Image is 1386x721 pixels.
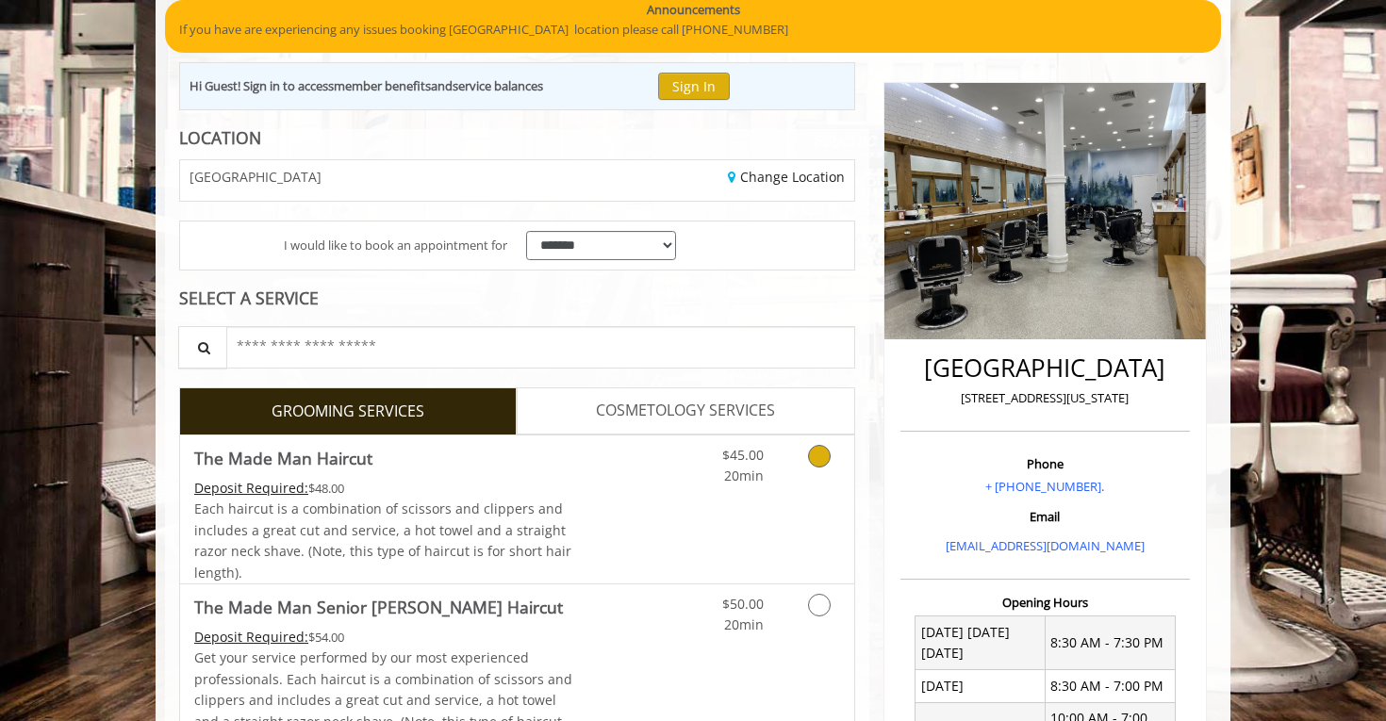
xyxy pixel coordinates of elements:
[905,457,1185,470] h3: Phone
[194,594,563,620] b: The Made Man Senior [PERSON_NAME] Haircut
[194,500,571,581] span: Each haircut is a combination of scissors and clippers and includes a great cut and service, a ho...
[179,126,261,149] b: LOCATION
[905,354,1185,382] h2: [GEOGRAPHIC_DATA]
[194,627,573,647] div: $54.00
[724,467,764,484] span: 20min
[905,388,1185,408] p: [STREET_ADDRESS][US_STATE]
[334,77,431,94] b: member benefits
[900,596,1190,609] h3: Opening Hours
[179,289,855,307] div: SELECT A SERVICE
[916,670,1046,702] td: [DATE]
[722,595,764,613] span: $50.00
[1045,616,1175,670] td: 8:30 AM - 7:30 PM
[194,445,372,471] b: The Made Man Haircut
[724,615,764,633] span: 20min
[985,478,1104,495] a: + [PHONE_NUMBER].
[453,77,543,94] b: service balances
[722,446,764,464] span: $45.00
[179,20,1207,40] p: If you have are experiencing any issues booking [GEOGRAPHIC_DATA] location please call [PHONE_NUM...
[194,479,308,497] span: This service needs some Advance to be paid before we block your appointment
[272,400,424,424] span: GROOMING SERVICES
[596,399,775,423] span: COSMETOLOGY SERVICES
[658,73,730,100] button: Sign In
[190,76,543,96] div: Hi Guest! Sign in to access and
[946,537,1145,554] a: [EMAIL_ADDRESS][DOMAIN_NAME]
[1045,670,1175,702] td: 8:30 AM - 7:00 PM
[728,168,845,186] a: Change Location
[194,628,308,646] span: This service needs some Advance to be paid before we block your appointment
[916,616,1046,670] td: [DATE] [DATE] [DATE]
[194,478,573,499] div: $48.00
[905,510,1185,523] h3: Email
[190,170,322,184] span: [GEOGRAPHIC_DATA]
[284,236,507,255] span: I would like to book an appointment for
[178,326,227,369] button: Service Search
